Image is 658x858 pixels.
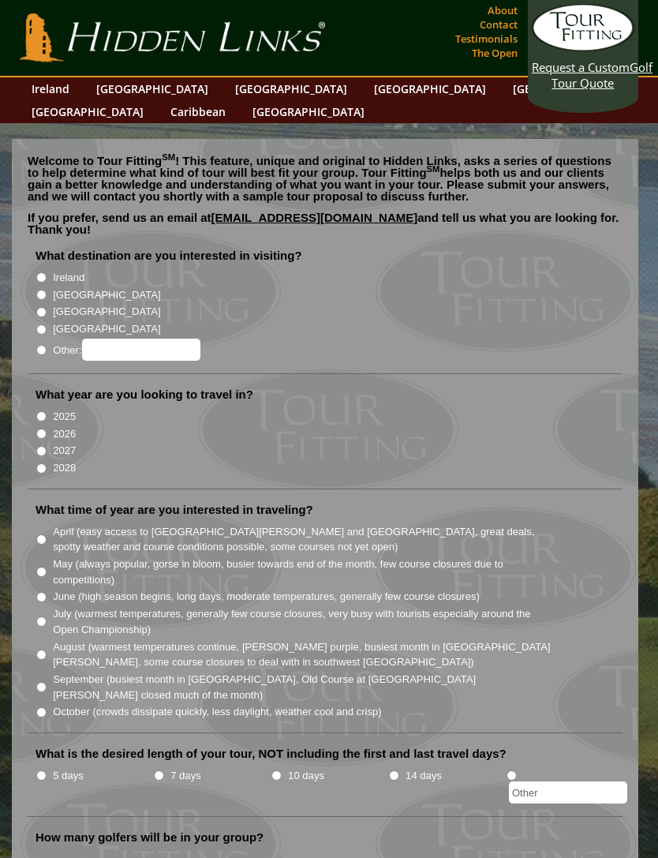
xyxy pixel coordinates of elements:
label: 2027 [53,443,76,459]
a: [GEOGRAPHIC_DATA] [88,77,216,100]
a: [GEOGRAPHIC_DATA] [366,77,494,100]
label: 10 days [288,768,324,784]
label: [GEOGRAPHIC_DATA] [53,287,160,303]
label: 5 days [53,768,84,784]
label: August (warmest temperatures continue, [PERSON_NAME] purple, busiest month in [GEOGRAPHIC_DATA][P... [53,639,555,670]
label: What year are you looking to travel in? [36,387,253,403]
label: [GEOGRAPHIC_DATA] [53,321,160,337]
a: Request a CustomGolf Tour Quote [532,4,634,91]
label: July (warmest temperatures, generally few course closures, very busy with tourists especially aro... [53,606,555,637]
p: Welcome to Tour Fitting ! This feature, unique and original to Hidden Links, asks a series of que... [28,155,622,202]
label: April (easy access to [GEOGRAPHIC_DATA][PERSON_NAME] and [GEOGRAPHIC_DATA], great deals, spotty w... [53,524,555,555]
a: [GEOGRAPHIC_DATA] [24,100,151,123]
label: 2028 [53,460,76,476]
label: 2025 [53,409,76,425]
label: Ireland [53,270,84,286]
input: Other: [82,339,200,361]
a: [GEOGRAPHIC_DATA] [245,100,372,123]
label: September (busiest month in [GEOGRAPHIC_DATA], Old Course at [GEOGRAPHIC_DATA][PERSON_NAME] close... [53,672,555,703]
label: How many golfers will be in your group? [36,830,264,845]
label: 14 days [406,768,442,784]
span: Request a Custom [532,59,630,75]
label: October (crowds dissipate quickly, less daylight, weather cool and crisp) [53,704,382,720]
a: [EMAIL_ADDRESS][DOMAIN_NAME] [211,211,418,224]
sup: SM [427,164,440,174]
label: What is the desired length of your tour, NOT including the first and last travel days? [36,746,507,762]
a: [GEOGRAPHIC_DATA] [227,77,355,100]
label: What time of year are you interested in traveling? [36,502,313,518]
sup: SM [162,152,175,162]
a: Ireland [24,77,77,100]
label: May (always popular, gorse in bloom, busier towards end of the month, few course closures due to ... [53,556,555,587]
a: Caribbean [163,100,234,123]
a: Testimonials [451,28,522,50]
label: 2026 [53,426,76,442]
a: The Open [468,42,522,64]
a: [GEOGRAPHIC_DATA] [505,77,633,100]
label: [GEOGRAPHIC_DATA] [53,304,160,320]
label: 7 days [170,768,201,784]
input: Other [509,781,627,804]
a: Contact [476,13,522,36]
label: What destination are you interested in visiting? [36,248,302,264]
p: If you prefer, send us an email at and tell us what you are looking for. Thank you! [28,212,622,247]
label: Other: [53,339,200,361]
label: June (high season begins, long days, moderate temperatures, generally few course closures) [53,589,480,605]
